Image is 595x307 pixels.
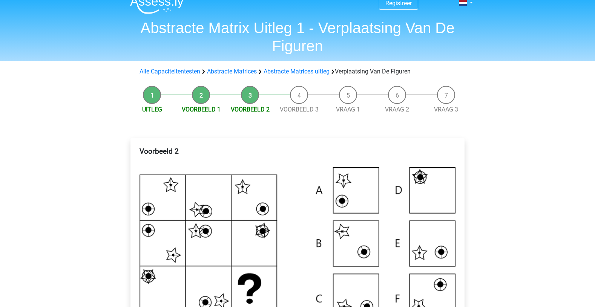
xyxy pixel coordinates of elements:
h1: Abstracte Matrix Uitleg 1 - Verplaatsing Van De Figuren [124,19,471,55]
a: Alle Capaciteitentesten [140,68,200,75]
a: Voorbeeld 2 [231,106,270,113]
b: Voorbeeld 2 [140,147,179,156]
a: Vraag 2 [385,106,409,113]
a: Voorbeeld 1 [182,106,221,113]
a: Voorbeeld 3 [280,106,319,113]
a: Vraag 1 [336,106,360,113]
a: Abstracte Matrices uitleg [264,68,330,75]
a: Uitleg [142,106,162,113]
a: Abstracte Matrices [207,68,257,75]
div: Verplaatsing Van De Figuren [136,67,459,76]
a: Vraag 3 [434,106,458,113]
